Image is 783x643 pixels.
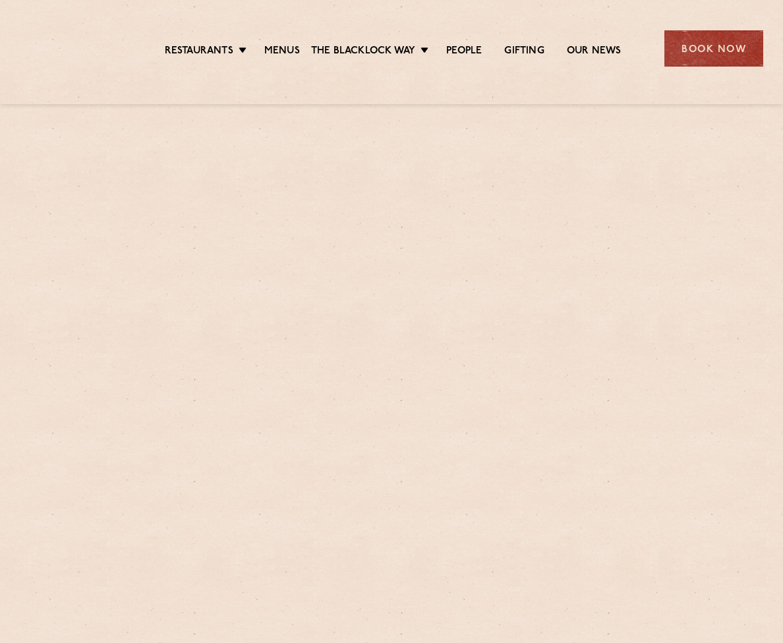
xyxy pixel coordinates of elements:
[504,45,544,59] a: Gifting
[567,45,622,59] a: Our News
[165,45,233,59] a: Restaurants
[311,45,415,59] a: The Blacklock Way
[264,45,300,59] a: Menus
[446,45,482,59] a: People
[20,13,128,84] img: svg%3E
[664,30,763,67] div: Book Now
